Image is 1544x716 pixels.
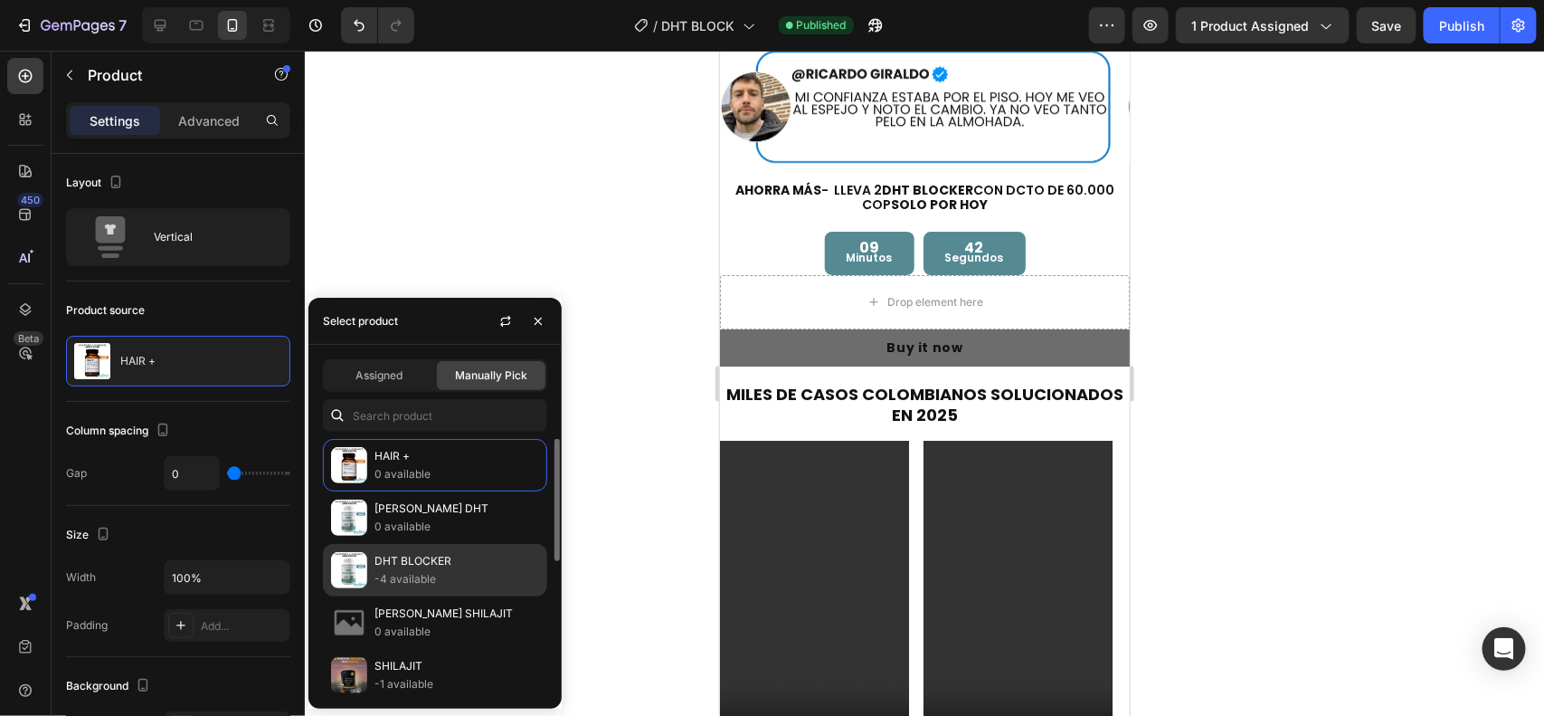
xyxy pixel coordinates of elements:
span: 1 product assigned [1191,16,1309,35]
img: collections [331,657,367,693]
div: Width [66,569,96,586]
div: Open Intercom Messenger [1482,627,1526,671]
div: Add... [201,618,286,635]
div: Gap [66,465,87,482]
span: Assigned [355,368,403,384]
img: collections [331,500,367,536]
span: Save [1372,18,1402,33]
input: Auto [165,457,219,490]
div: Beta [14,331,43,346]
button: 1 product assigned [1176,7,1350,43]
img: no-image [331,605,367,641]
div: 450 [17,193,43,207]
div: Column spacing [66,419,174,444]
img: collections [331,552,367,588]
div: Layout [66,171,127,196]
p: 0 available [374,518,539,536]
p: -1 available [374,675,539,693]
p: [PERSON_NAME] SHILAJIT [374,605,539,623]
input: Search in Settings & Advanced [323,399,547,432]
span: DHT BLOCK [662,16,735,35]
div: Vertical [154,216,264,258]
p: HAIR + [374,447,539,465]
p: SHILAJIT [374,657,539,675]
p: Product [88,64,242,86]
input: Auto [165,561,289,594]
p: HAIR + [120,355,156,368]
iframe: Design area [720,51,1130,716]
p: -4 available [374,570,539,588]
p: 0 available [374,623,539,641]
p: 7 [118,14,127,36]
div: Product source [66,302,145,319]
p: DHT BLOCKER [374,552,539,570]
div: Publish [1439,16,1484,35]
div: Background [66,674,154,699]
p: Settings [90,111,140,130]
span: Published [797,17,847,33]
img: collections [331,447,367,483]
button: Publish [1424,7,1500,43]
span: / [654,16,658,35]
div: Padding [66,617,108,634]
div: Size [66,523,114,548]
p: Advanced [178,111,240,130]
span: Manually Pick [455,368,527,384]
button: Save [1357,7,1416,43]
div: Undo/Redo [341,7,414,43]
p: 0 available [374,465,539,483]
p: [PERSON_NAME] DHT [374,500,539,518]
img: product feature img [74,343,110,379]
div: Select product [323,313,398,329]
button: 7 [7,7,135,43]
